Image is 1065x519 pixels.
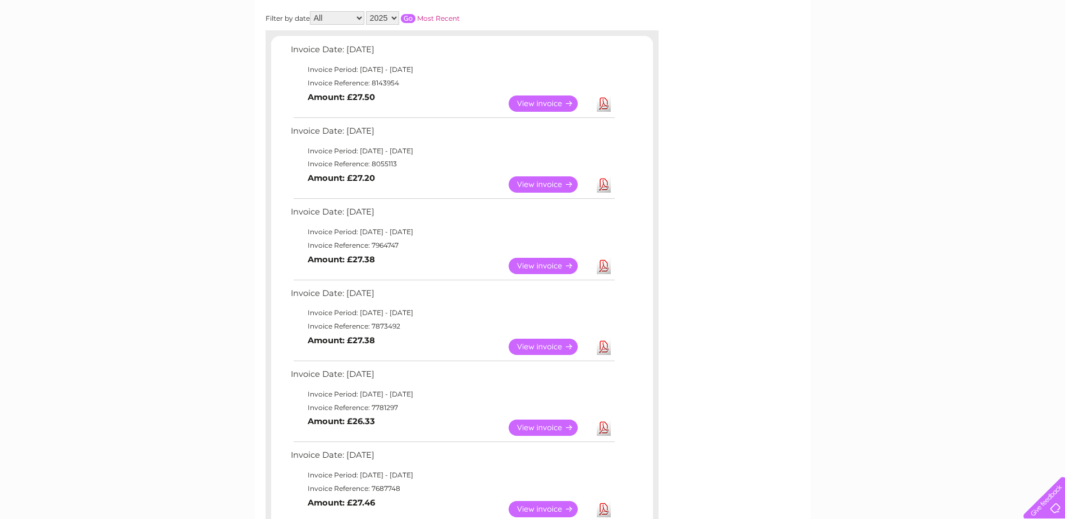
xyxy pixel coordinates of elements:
a: Download [597,176,611,193]
a: Water [867,48,889,56]
b: Amount: £26.33 [308,416,375,426]
b: Amount: £27.38 [308,254,375,265]
img: logo.png [37,29,94,63]
a: Download [597,420,611,436]
a: View [509,95,591,112]
b: Amount: £27.38 [308,335,375,345]
a: Download [597,95,611,112]
td: Invoice Date: [DATE] [288,448,616,468]
td: Invoice Reference: 7781297 [288,401,616,415]
a: View [509,176,591,193]
b: Amount: £27.20 [308,173,375,183]
a: Most Recent [417,14,460,22]
div: Clear Business is a trading name of Verastar Limited (registered in [GEOGRAPHIC_DATA] No. 3667643... [268,6,798,54]
a: Blog [967,48,984,56]
a: 0333 014 3131 [853,6,931,20]
td: Invoice Reference: 8055113 [288,157,616,171]
a: Download [597,501,611,517]
b: Amount: £27.50 [308,92,375,102]
td: Invoice Period: [DATE] - [DATE] [288,306,616,320]
a: Log out [1028,48,1054,56]
td: Invoice Period: [DATE] - [DATE] [288,468,616,482]
td: Invoice Reference: 7964747 [288,239,616,252]
a: Download [597,258,611,274]
td: Invoice Period: [DATE] - [DATE] [288,388,616,401]
a: Download [597,339,611,355]
td: Invoice Date: [DATE] [288,124,616,144]
a: View [509,501,591,517]
a: View [509,339,591,355]
td: Invoice Date: [DATE] [288,367,616,388]
td: Invoice Date: [DATE] [288,42,616,63]
a: Energy [895,48,920,56]
a: View [509,420,591,436]
td: Invoice Reference: 7687748 [288,482,616,495]
td: Invoice Reference: 8143954 [288,76,616,90]
td: Invoice Reference: 7873492 [288,320,616,333]
td: Invoice Period: [DATE] - [DATE] [288,63,616,76]
td: Invoice Date: [DATE] [288,286,616,307]
td: Invoice Period: [DATE] - [DATE] [288,144,616,158]
a: View [509,258,591,274]
a: Contact [990,48,1018,56]
td: Invoice Date: [DATE] [288,204,616,225]
td: Invoice Period: [DATE] - [DATE] [288,225,616,239]
div: Filter by date [266,11,560,25]
a: Telecoms [927,48,961,56]
b: Amount: £27.46 [308,498,375,508]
